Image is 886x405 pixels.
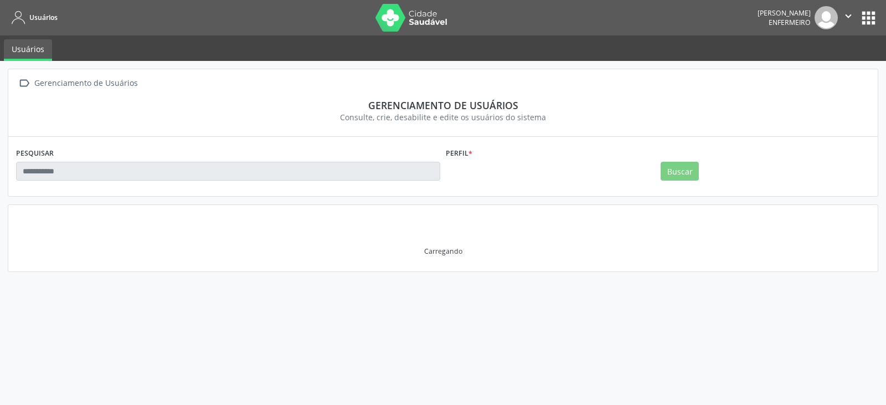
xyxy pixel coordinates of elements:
div: Carregando [424,247,462,256]
img: img [815,6,838,29]
label: Perfil [446,145,472,162]
span: Enfermeiro [769,18,811,27]
a: Usuários [4,39,52,61]
a: Usuários [8,8,58,27]
div: Gerenciamento de usuários [24,99,862,111]
i:  [16,75,32,91]
span: Usuários [29,13,58,22]
div: Gerenciamento de Usuários [32,75,140,91]
div: [PERSON_NAME] [758,8,811,18]
button: apps [859,8,878,28]
button: Buscar [661,162,699,181]
div: Consulte, crie, desabilite e edite os usuários do sistema [24,111,862,123]
button:  [838,6,859,29]
a:  Gerenciamento de Usuários [16,75,140,91]
i:  [842,10,854,22]
label: PESQUISAR [16,145,54,162]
